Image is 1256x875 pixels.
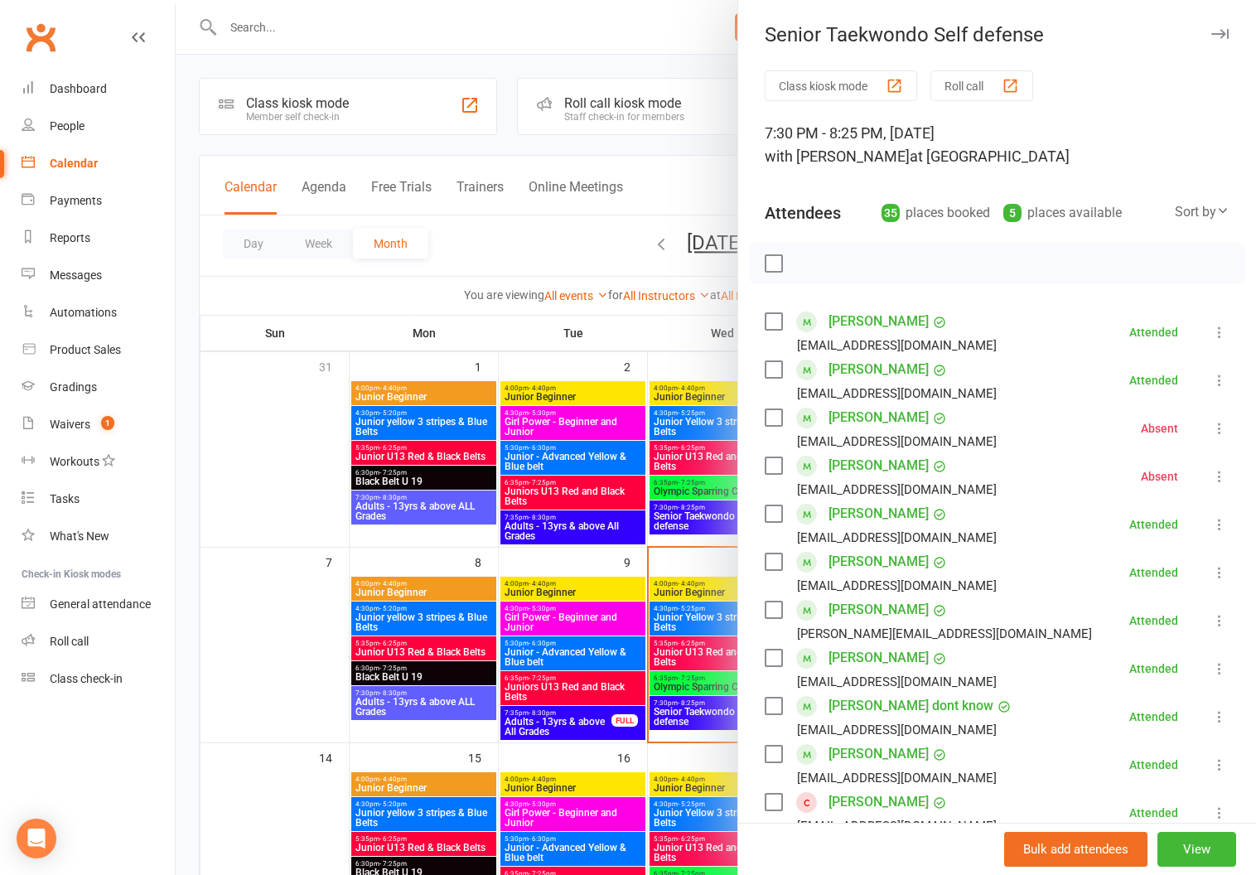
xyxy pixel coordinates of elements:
[797,479,997,500] div: [EMAIL_ADDRESS][DOMAIN_NAME]
[50,418,90,431] div: Waivers
[50,529,109,543] div: What's New
[50,306,117,319] div: Automations
[797,671,997,693] div: [EMAIL_ADDRESS][DOMAIN_NAME]
[828,452,929,479] a: [PERSON_NAME]
[22,443,175,481] a: Workouts
[50,82,107,95] div: Dashboard
[1129,711,1178,723] div: Attended
[17,819,56,858] div: Open Intercom Messenger
[797,383,997,404] div: [EMAIL_ADDRESS][DOMAIN_NAME]
[1141,471,1178,482] div: Absent
[765,201,841,225] div: Attendees
[22,220,175,257] a: Reports
[22,145,175,182] a: Calendar
[1129,567,1178,578] div: Attended
[930,70,1033,101] button: Roll call
[1129,807,1178,819] div: Attended
[828,741,929,767] a: [PERSON_NAME]
[882,204,900,222] div: 35
[1003,204,1022,222] div: 5
[1129,375,1178,386] div: Attended
[50,672,123,685] div: Class check-in
[828,500,929,527] a: [PERSON_NAME]
[797,719,997,741] div: [EMAIL_ADDRESS][DOMAIN_NAME]
[22,70,175,108] a: Dashboard
[22,294,175,331] a: Automations
[797,431,997,452] div: [EMAIL_ADDRESS][DOMAIN_NAME]
[22,108,175,145] a: People
[50,231,90,244] div: Reports
[797,575,997,597] div: [EMAIL_ADDRESS][DOMAIN_NAME]
[50,380,97,394] div: Gradings
[797,767,997,789] div: [EMAIL_ADDRESS][DOMAIN_NAME]
[50,194,102,207] div: Payments
[22,518,175,555] a: What's New
[1175,201,1229,223] div: Sort by
[101,416,114,430] span: 1
[22,406,175,443] a: Waivers 1
[22,623,175,660] a: Roll call
[1129,615,1178,626] div: Attended
[22,331,175,369] a: Product Sales
[1003,201,1122,225] div: places available
[50,343,121,356] div: Product Sales
[50,635,89,648] div: Roll call
[22,481,175,518] a: Tasks
[828,356,929,383] a: [PERSON_NAME]
[50,119,85,133] div: People
[828,789,929,815] a: [PERSON_NAME]
[765,147,910,165] span: with [PERSON_NAME]
[22,660,175,698] a: Class kiosk mode
[50,455,99,468] div: Workouts
[1129,663,1178,674] div: Attended
[828,549,929,575] a: [PERSON_NAME]
[765,122,1229,168] div: 7:30 PM - 8:25 PM, [DATE]
[797,623,1092,645] div: [PERSON_NAME][EMAIL_ADDRESS][DOMAIN_NAME]
[22,182,175,220] a: Payments
[1141,423,1178,434] div: Absent
[882,201,990,225] div: places booked
[1129,759,1178,771] div: Attended
[50,492,80,505] div: Tasks
[1129,326,1178,338] div: Attended
[20,17,61,58] a: Clubworx
[1157,832,1236,867] button: View
[50,268,102,282] div: Messages
[50,597,151,611] div: General attendance
[828,404,929,431] a: [PERSON_NAME]
[50,157,98,170] div: Calendar
[797,527,997,549] div: [EMAIL_ADDRESS][DOMAIN_NAME]
[738,23,1256,46] div: Senior Taekwondo Self defense
[22,369,175,406] a: Gradings
[1004,832,1147,867] button: Bulk add attendees
[910,147,1070,165] span: at [GEOGRAPHIC_DATA]
[797,815,997,837] div: [EMAIL_ADDRESS][DOMAIN_NAME]
[22,586,175,623] a: General attendance kiosk mode
[828,645,929,671] a: [PERSON_NAME]
[797,335,997,356] div: [EMAIL_ADDRESS][DOMAIN_NAME]
[828,693,993,719] a: [PERSON_NAME] dont know
[828,308,929,335] a: [PERSON_NAME]
[22,257,175,294] a: Messages
[765,70,917,101] button: Class kiosk mode
[1129,519,1178,530] div: Attended
[828,597,929,623] a: [PERSON_NAME]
